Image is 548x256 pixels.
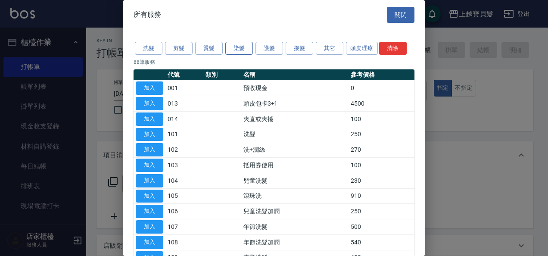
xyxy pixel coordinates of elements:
th: 類別 [203,69,241,81]
td: 250 [349,204,414,219]
button: 加入 [136,205,163,218]
td: 100 [349,111,414,127]
button: 加入 [136,159,163,172]
td: 013 [165,96,203,112]
td: 洗+潤絲 [241,142,349,158]
td: 001 [165,81,203,96]
td: 兒童洗髮加潤 [241,204,349,219]
td: 抵用券使用 [241,158,349,173]
td: 106 [165,204,203,219]
td: 100 [349,158,414,173]
button: 燙髮 [195,42,223,55]
td: 108 [165,234,203,250]
button: 加入 [136,128,163,141]
button: 加入 [136,112,163,126]
td: 014 [165,111,203,127]
td: 540 [349,234,414,250]
td: 250 [349,127,414,142]
button: 剪髮 [165,42,193,55]
button: 頭皮理療 [346,42,378,55]
button: 清除 [379,42,407,55]
td: 夾直或夾捲 [241,111,349,127]
td: 101 [165,127,203,142]
td: 4500 [349,96,414,112]
td: 0 [349,81,414,96]
td: 滾珠洗 [241,188,349,204]
td: 頭皮包卡3+1 [241,96,349,112]
td: 107 [165,219,203,235]
td: 105 [165,188,203,204]
td: 230 [349,173,414,188]
td: 年節洗髮加潤 [241,234,349,250]
button: 加入 [136,81,163,95]
td: 洗髮 [241,127,349,142]
td: 104 [165,173,203,188]
button: 加入 [136,143,163,156]
th: 參考價格 [349,69,414,81]
button: 加入 [136,190,163,203]
button: 護髮 [255,42,283,55]
button: 加入 [136,174,163,187]
span: 所有服務 [134,10,161,19]
td: 年節洗髮 [241,219,349,235]
td: 270 [349,142,414,158]
td: 500 [349,219,414,235]
td: 兒童洗髮 [241,173,349,188]
td: 102 [165,142,203,158]
td: 103 [165,158,203,173]
button: 染髮 [225,42,253,55]
button: 關閉 [387,7,414,23]
th: 代號 [165,69,203,81]
td: 預收現金 [241,81,349,96]
button: 加入 [136,236,163,249]
p: 88 筆服務 [134,58,414,66]
td: 910 [349,188,414,204]
button: 接髮 [286,42,313,55]
button: 加入 [136,97,163,110]
button: 加入 [136,220,163,234]
th: 名稱 [241,69,349,81]
button: 洗髮 [135,42,162,55]
button: 其它 [316,42,343,55]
